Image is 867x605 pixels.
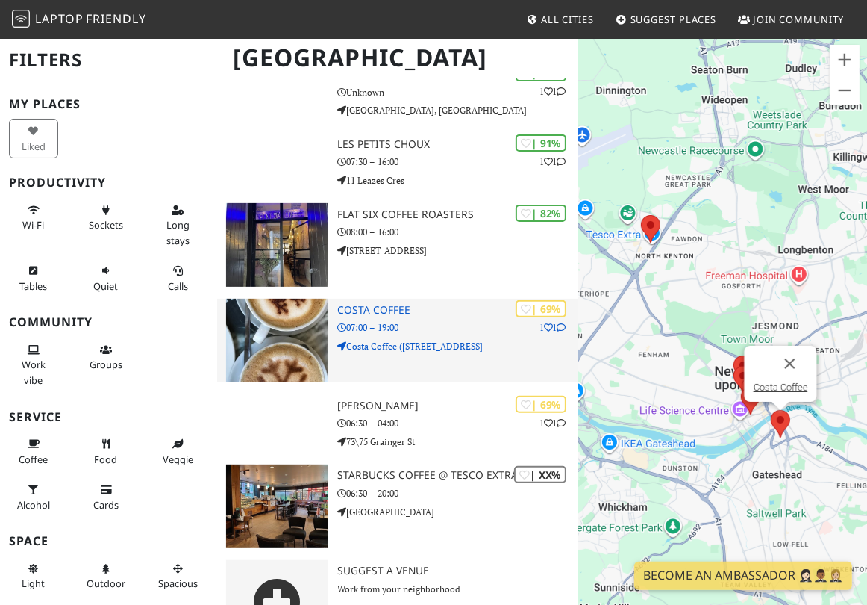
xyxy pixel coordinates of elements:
h3: Productivity [9,176,208,190]
button: Wi-Fi [9,198,58,238]
span: Outdoor area [87,577,125,590]
span: Alcohol [17,498,50,512]
button: Long stays [154,198,203,252]
h3: Costa Coffee [337,304,578,317]
span: Power sockets [89,218,123,232]
button: Outdoor [81,556,131,596]
a: All Cities [520,6,600,33]
button: Coffee [9,432,58,471]
div: | 82% [516,205,566,222]
div: | 91% [516,134,566,152]
span: Friendly [86,10,145,27]
img: LaptopFriendly [12,10,30,28]
h3: Community [9,315,208,329]
p: 06:30 – 04:00 [337,416,578,430]
button: Groups [81,338,131,377]
span: Video/audio calls [168,279,188,293]
p: Work from your neighborhood [337,582,578,596]
a: Starbucks Coffee @ Tesco Extra | XX% Starbucks Coffee @ Tesco Extra 06:30 – 20:00 [GEOGRAPHIC_DATA] [217,465,578,548]
button: Cards [81,477,131,517]
p: 08:00 – 16:00 [337,225,578,239]
h2: Filters [9,37,208,83]
p: [GEOGRAPHIC_DATA] [337,505,578,519]
h3: Starbucks Coffee @ Tesco Extra [337,469,578,482]
p: 1 1 [539,155,566,169]
span: Credit cards [93,498,119,512]
a: Flat Six Coffee Roasters | 82% Flat Six Coffee Roasters 08:00 – 16:00 [STREET_ADDRESS] [217,203,578,287]
button: Sockets [81,198,131,238]
button: Tables [9,258,58,298]
p: 1 1 [539,320,566,335]
a: Costa Coffee [754,382,808,393]
p: 73\75 Grainger St [337,435,578,449]
h3: Suggest a Venue [337,565,578,577]
button: Zoom out [830,75,860,105]
button: Veggie [154,432,203,471]
div: | 69% [516,300,566,317]
button: Light [9,556,58,596]
span: Coffee [19,453,48,466]
p: 1 1 [539,416,566,430]
span: All Cities [541,13,594,26]
div: | 69% [516,396,566,413]
p: 07:30 – 16:00 [337,155,578,169]
h3: Flat Six Coffee Roasters [337,208,578,221]
span: People working [22,358,46,386]
p: [GEOGRAPHIC_DATA], [GEOGRAPHIC_DATA] [337,103,578,117]
button: Close [772,346,808,382]
span: Natural light [22,577,45,590]
span: Veggie [163,453,193,466]
span: Join Community [753,13,845,26]
h3: Space [9,534,208,548]
p: 06:30 – 20:00 [337,486,578,500]
span: Suggest Places [630,13,717,26]
p: [STREET_ADDRESS] [337,243,578,258]
span: Quiet [93,279,118,293]
span: Food [94,453,117,466]
button: Alcohol [9,477,58,517]
button: Food [81,432,131,471]
h1: [GEOGRAPHIC_DATA] [222,37,575,78]
button: Quiet [81,258,131,298]
span: Stable Wi-Fi [22,218,44,232]
a: Costa Coffee | 69% 11 Costa Coffee 07:00 – 19:00 Costa Coffee ([STREET_ADDRESS] [217,299,578,382]
button: Spacious [154,556,203,596]
img: Starbucks Coffee @ Tesco Extra [226,465,328,548]
a: | 69% 11 [PERSON_NAME] 06:30 – 04:00 73\75 Grainger St [217,394,578,453]
h3: Les Petits Choux [337,138,578,151]
button: Zoom in [830,45,860,75]
span: Laptop [35,10,84,27]
a: LaptopFriendly LaptopFriendly [12,7,146,33]
button: Calls [154,258,203,298]
img: Costa Coffee [226,299,328,382]
img: Flat Six Coffee Roasters [226,203,328,287]
p: 11 Leazes Cres [337,173,578,187]
h3: My Places [9,97,208,111]
p: Costa Coffee ([STREET_ADDRESS] [337,339,578,353]
span: Work-friendly tables [19,279,47,293]
span: Long stays [166,218,190,246]
div: | XX% [514,466,566,483]
p: 07:00 – 19:00 [337,320,578,335]
button: Work vibe [9,338,58,392]
a: | 91% 11 Les Petits Choux 07:30 – 16:00 11 Leazes Cres [217,133,578,191]
span: Spacious [158,577,198,590]
a: Suggest Places [610,6,723,33]
h3: Service [9,410,208,424]
a: Join Community [732,6,851,33]
h3: [PERSON_NAME] [337,400,578,412]
span: Group tables [90,358,122,371]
